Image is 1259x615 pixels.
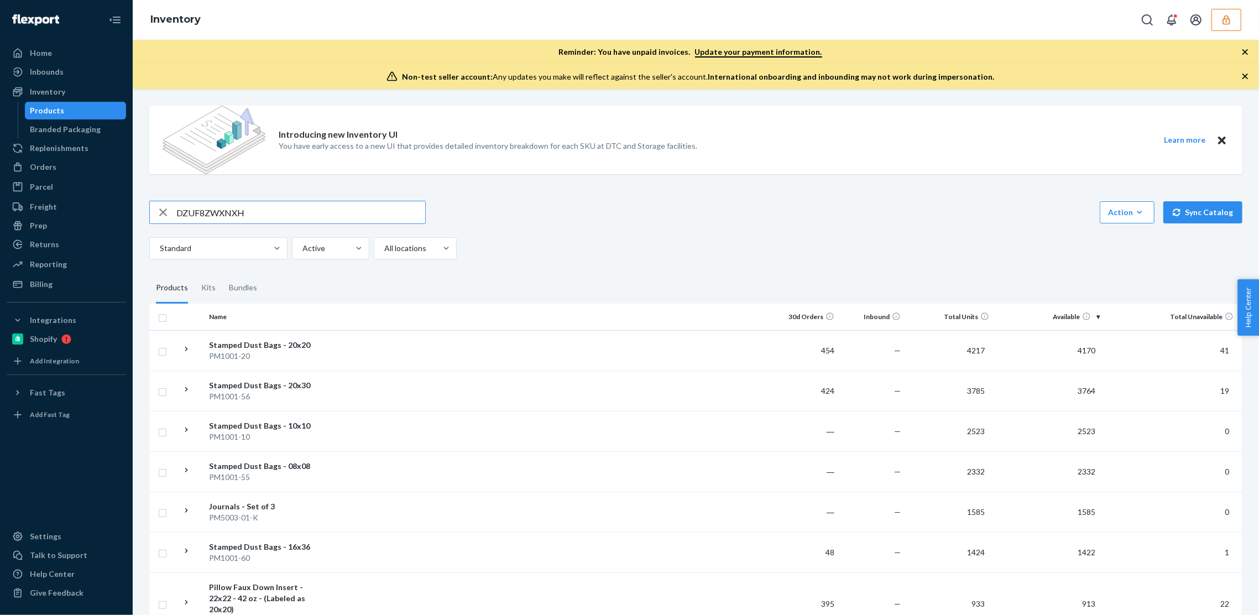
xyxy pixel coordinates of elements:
[150,13,201,25] a: Inventory
[1100,201,1154,223] button: Action
[402,71,994,82] div: Any updates you make will reflect against the seller's account.
[209,340,325,351] div: Stamped Dust Bags - 20x20
[30,161,56,173] div: Orders
[209,582,325,615] div: Pillow Faux Down Insert - 22x22 - 42 oz - (Labeled as 20x20)
[1073,548,1100,557] span: 1422
[159,243,160,254] input: Standard
[7,44,126,62] a: Home
[772,330,839,371] td: 454
[279,128,398,141] p: Introducing new Inventory UI
[7,63,126,81] a: Inbounds
[1220,467,1234,476] span: 0
[209,351,325,362] div: PM1001-20
[7,384,126,402] button: Fast Tags
[1108,207,1146,218] div: Action
[7,83,126,101] a: Inventory
[30,550,87,561] div: Talk to Support
[25,102,127,119] a: Products
[963,548,989,557] span: 1424
[1073,346,1100,355] span: 4170
[1163,201,1242,223] button: Sync Catalog
[963,507,989,517] span: 1585
[894,386,901,395] span: —
[30,201,57,212] div: Freight
[156,273,188,304] div: Products
[30,48,52,59] div: Home
[209,512,325,523] div: PM5003-01-K
[7,330,126,348] a: Shopify
[1078,599,1100,608] span: 913
[963,426,989,436] span: 2523
[1220,507,1234,517] span: 0
[7,139,126,157] a: Replenishments
[967,599,989,608] span: 933
[894,467,901,476] span: —
[1237,279,1259,336] button: Help Center
[209,380,325,391] div: Stamped Dust Bags - 20x30
[7,178,126,196] a: Parcel
[772,411,839,451] td: ―
[559,46,822,58] p: Reminder: You have unpaid invoices.
[7,311,126,329] button: Integrations
[1136,9,1158,31] button: Open Search Box
[1216,599,1234,608] span: 22
[695,47,822,58] a: Update your payment information.
[12,14,59,25] img: Flexport logo
[1157,133,1213,147] button: Learn more
[163,106,265,174] img: new-reports-banner-icon.82668bd98b6a51aee86340f2a7b77ae3.png
[7,352,126,370] a: Add Integration
[894,599,901,608] span: —
[30,66,64,77] div: Inbounds
[7,546,126,564] a: Talk to Support
[209,541,325,553] div: Stamped Dust Bags - 16x36
[708,72,994,81] span: International onboarding and inbounding may not work during impersonation.
[30,587,83,598] div: Give Feedback
[7,256,126,273] a: Reporting
[7,528,126,545] a: Settings
[30,356,79,366] div: Add Integration
[104,9,126,31] button: Close Navigation
[7,236,126,253] a: Returns
[7,406,126,424] a: Add Fast Tag
[772,451,839,492] td: ―
[1215,133,1229,147] button: Close
[301,243,302,254] input: Active
[30,410,70,419] div: Add Fast Tag
[209,420,325,431] div: Stamped Dust Bags - 10x10
[209,553,325,564] div: PM1001-60
[209,391,325,402] div: PM1001-56
[7,217,126,234] a: Prep
[30,259,67,270] div: Reporting
[205,304,329,330] th: Name
[30,86,65,97] div: Inventory
[176,201,425,223] input: Search inventory by name or sku
[1185,9,1207,31] button: Open account menu
[1104,304,1242,330] th: Total Unavailable
[894,548,901,557] span: —
[402,72,493,81] span: Non-test seller account:
[30,333,57,345] div: Shopify
[201,273,216,304] div: Kits
[894,426,901,436] span: —
[30,124,101,135] div: Branded Packaging
[894,507,901,517] span: —
[1220,548,1234,557] span: 1
[30,239,59,250] div: Returns
[994,304,1104,330] th: Available
[7,584,126,602] button: Give Feedback
[1220,426,1234,436] span: 0
[1073,467,1100,476] span: 2332
[1216,346,1234,355] span: 41
[209,472,325,483] div: PM1001-55
[772,492,839,532] td: ―
[142,4,210,36] ol: breadcrumbs
[905,304,994,330] th: Total Units
[30,569,75,580] div: Help Center
[30,181,53,192] div: Parcel
[7,565,126,583] a: Help Center
[30,279,53,290] div: Billing
[1073,507,1100,517] span: 1585
[1073,386,1100,395] span: 3764
[25,121,127,138] a: Branded Packaging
